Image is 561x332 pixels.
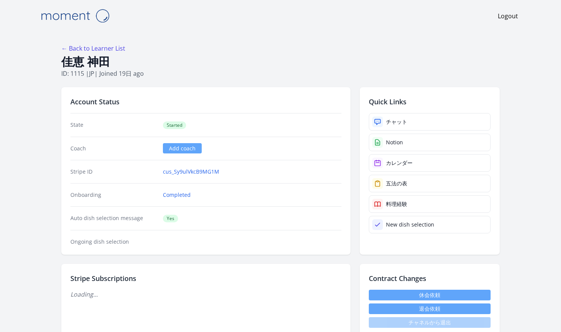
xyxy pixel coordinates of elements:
[61,44,125,53] a: ← Back to Learner List
[70,214,157,222] dt: Auto dish selection message
[498,11,518,21] a: Logout
[70,168,157,176] dt: Stripe ID
[369,290,491,300] a: 休会依頼
[61,69,500,78] p: ID: 1115 | | Joined 19日 ago
[386,139,403,146] div: Notion
[386,180,407,187] div: 五法の表
[70,273,341,284] h2: Stripe Subscriptions
[89,69,94,78] span: jp
[163,191,191,199] a: Completed
[369,96,491,107] h2: Quick Links
[386,221,434,228] div: New dish selection
[70,238,157,246] dt: Ongoing dish selection
[61,54,500,69] h1: 佳恵 神田
[163,215,178,222] span: Yes
[369,216,491,233] a: New dish selection
[369,175,491,192] a: 五法の表
[163,121,186,129] span: Started
[369,273,491,284] h2: Contract Changes
[70,121,157,129] dt: State
[163,168,219,176] a: cus_Sy9ulVkcB9MG1M
[386,118,407,126] div: チャット
[163,143,202,153] a: Add coach
[70,145,157,152] dt: Coach
[70,290,341,299] p: Loading...
[369,195,491,213] a: 料理経験
[369,303,491,314] button: 退会依頼
[37,6,113,26] img: Moment
[369,317,491,328] span: チャネルから退出
[70,96,341,107] h2: Account Status
[386,200,407,208] div: 料理経験
[369,113,491,131] a: チャット
[369,134,491,151] a: Notion
[386,159,413,167] div: カレンダー
[70,191,157,199] dt: Onboarding
[369,154,491,172] a: カレンダー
